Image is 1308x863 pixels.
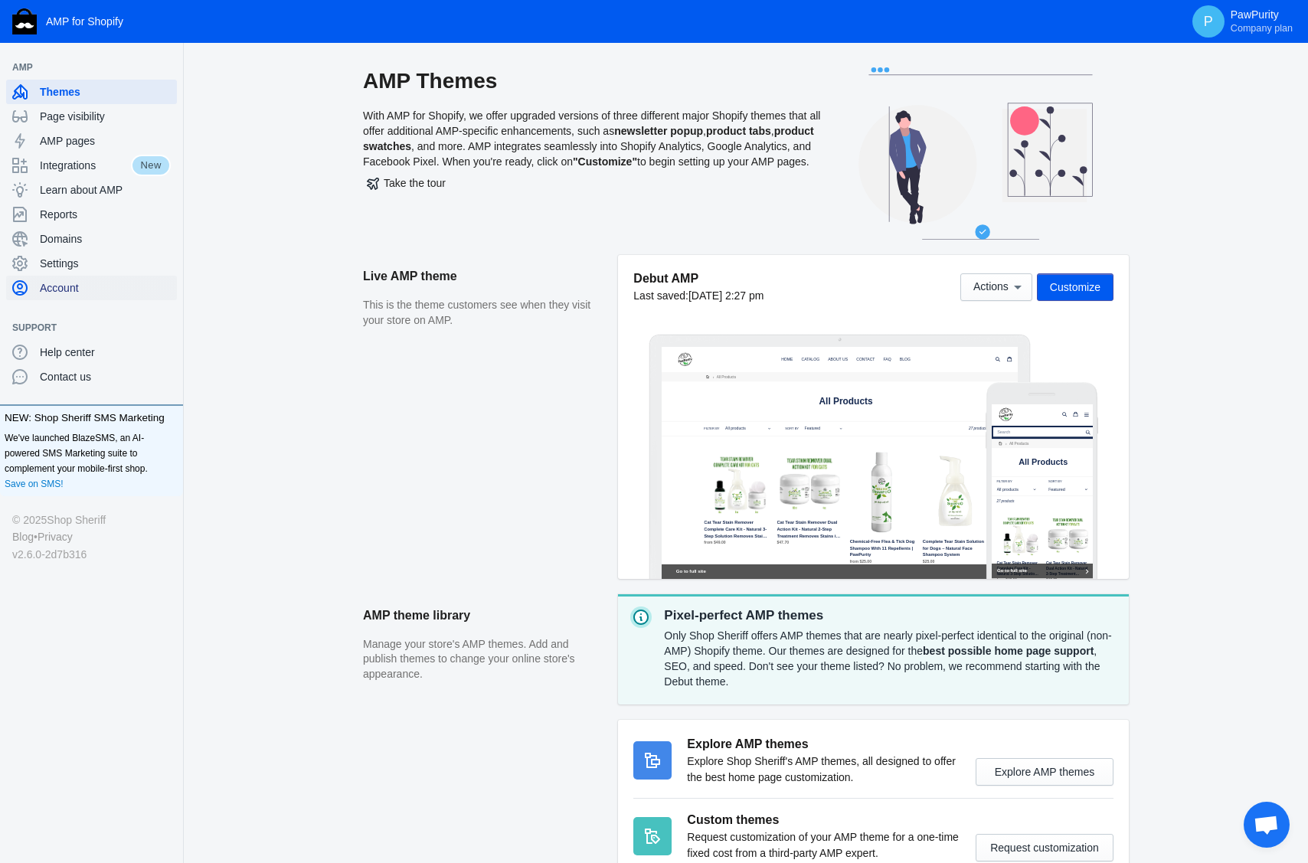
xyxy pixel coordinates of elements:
span: Integrations [40,158,131,173]
div: With AMP for Shopify, we offer upgraded versions of three different major Shopify themes that all... [363,67,822,255]
img: image [17,5,70,58]
button: Request customization [976,834,1113,861]
a: Privacy [38,528,73,545]
h2: Live AMP theme [363,255,603,298]
div: © 2025 [12,512,171,528]
span: Reports [40,207,171,222]
img: Shop Sheriff Logo [12,8,37,34]
span: CATALOG [411,31,464,45]
span: ABOUT US [489,31,548,45]
div: Last saved: [633,288,764,303]
div: Only Shop Sheriff offers AMP themes that are nearly pixel-perfect identical to the original (non-... [664,625,1117,692]
h3: Explore AMP themes [687,735,960,753]
label: Filter by [125,237,171,250]
h2: AMP Themes [363,67,822,95]
b: product swatches [363,125,814,152]
a: Page visibility [6,104,177,129]
input: Search [6,70,301,98]
span: › [148,77,156,104]
span: Take the tour [367,177,446,189]
span: Actions [973,281,1009,293]
img: Laptop frame [649,334,1031,579]
a: HOME [344,28,394,50]
a: Home [14,103,42,132]
span: AMP for Shopify [46,15,123,28]
a: Settings [6,251,177,276]
a: Account [6,276,177,300]
span: › [41,104,49,131]
strong: best possible home page support [923,645,1094,657]
h2: AMP theme library [363,594,603,637]
a: submit search [278,70,293,98]
p: This is the theme customers see when they visit your store on AMP. [363,298,603,328]
span: All Products [81,159,225,186]
button: Explore AMP themes [976,758,1113,786]
button: Add a sales channel [155,64,180,70]
a: Reports [6,202,177,227]
span: All Products [463,147,620,177]
a: Home [122,77,150,105]
span: FAQ [652,31,675,45]
a: BLOG [692,28,740,50]
img: Mobile frame [986,382,1098,579]
button: Customize [1037,273,1113,301]
span: P [1201,14,1216,29]
span: Company plan [1231,22,1293,34]
a: Shop Sheriff [47,512,106,528]
a: Themes [6,80,177,104]
label: Sort by [169,221,291,235]
a: CATALOG [404,28,472,50]
a: AMP pages [6,129,177,153]
span: Account [40,280,171,296]
a: Save on SMS! [5,476,64,492]
a: Blog [12,528,34,545]
label: Filter by [17,221,139,235]
span: HOME [352,31,386,45]
button: Add a sales channel [155,325,180,331]
span: CONTACT [573,31,627,45]
div: v2.6.0-2d7b316 [12,546,171,563]
span: Contact us [40,369,171,384]
span: Learn about AMP [40,182,171,198]
button: Take the tour [363,169,450,197]
div: • [12,528,171,545]
span: AMP [12,60,155,75]
a: Domains [6,227,177,251]
a: Learn about AMP [6,178,177,202]
span: New [131,155,171,176]
p: Manage your store's AMP themes. Add and publish themes to change your online store's appearance. [363,637,603,682]
span: AMP pages [40,133,171,149]
span: Page visibility [40,109,171,124]
span: Go to full site [17,482,270,503]
a: ABOUT US [482,28,555,50]
p: Request customization of your AMP theme for a one-time fixed cost from a third-party AMP expert. [687,829,960,861]
span: Domains [40,231,171,247]
label: Sort by [363,237,403,250]
div: Open chat [1244,802,1290,848]
button: Actions [960,273,1032,301]
b: product tabs [706,125,771,137]
span: 27 products [17,282,69,293]
span: All Products [159,77,221,104]
button: Menu [265,16,297,47]
p: Explore Shop Sheriff's AMP themes, all designed to offer the best home page customization. [687,753,960,786]
span: BLOG [700,31,732,45]
span: Themes [40,84,171,100]
span: Support [12,320,155,335]
b: newsletter popup [614,125,703,137]
a: IntegrationsNew [6,153,177,178]
img: image [42,11,96,65]
span: 27 products [903,236,959,248]
span: All Products [51,104,113,131]
p: PawPurity [1231,8,1293,34]
span: Help center [40,345,171,360]
a: FAQ [645,28,683,50]
a: CONTACT [565,28,635,50]
b: "Customize" [573,155,637,168]
span: Settings [40,256,171,271]
p: Pixel-perfect AMP themes [664,606,1117,625]
span: [DATE] 2:27 pm [688,289,764,302]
